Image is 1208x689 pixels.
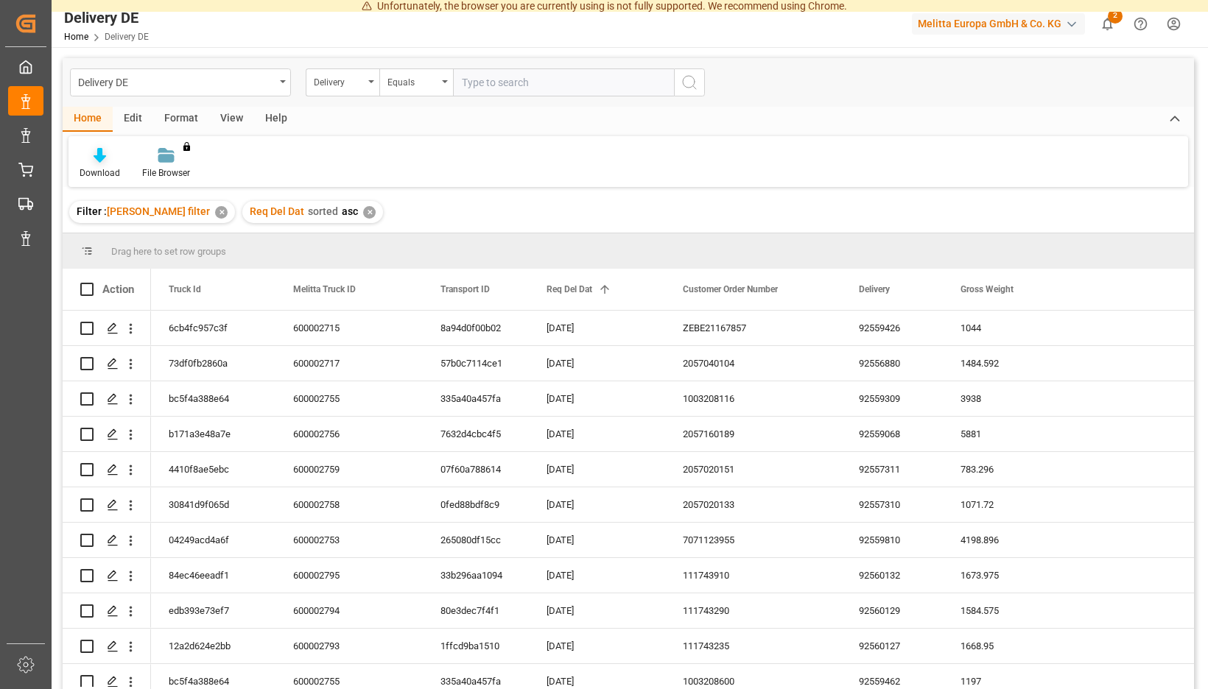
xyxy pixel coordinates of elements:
div: [DATE] [529,487,665,522]
div: 92557311 [841,452,943,487]
div: Action [102,283,134,296]
div: edb393e73ef7 [151,593,275,628]
button: open menu [379,68,453,96]
div: 2057040104 [665,346,841,381]
div: 2057020133 [665,487,841,522]
div: 30841d9f065d [151,487,275,522]
div: 265080df15cc [423,523,529,557]
div: Press SPACE to select this row. [63,417,151,452]
div: 1668.95 [943,629,1090,663]
div: 600002755 [275,381,423,416]
div: 5881 [943,417,1090,451]
div: Melitta Europa GmbH & Co. KG [912,13,1085,35]
div: 600002794 [275,593,423,628]
span: Req Del Dat [250,205,304,217]
div: [DATE] [529,629,665,663]
span: Transport ID [440,284,490,294]
button: Help Center [1124,7,1157,40]
span: Truck Id [169,284,201,294]
div: 07f60a788614 [423,452,529,487]
div: Edit [113,107,153,132]
span: Filter : [77,205,107,217]
div: 84ec46eeadf1 [151,558,275,593]
div: Delivery DE [78,72,275,91]
div: Press SPACE to select this row. [63,629,151,664]
div: View [209,107,254,132]
div: 1003208116 [665,381,841,416]
div: 0fed88bdf8c9 [423,487,529,522]
div: 92560129 [841,593,943,628]
span: sorted [308,205,338,217]
div: [DATE] [529,593,665,628]
div: Help [254,107,298,132]
div: Press SPACE to select this row. [63,381,151,417]
div: 57b0c7114ce1 [423,346,529,381]
div: [DATE] [529,417,665,451]
div: Home [63,107,113,132]
div: 92557310 [841,487,943,522]
a: Home [64,32,88,42]
span: [PERSON_NAME] filter [107,205,210,217]
button: open menu [306,68,379,96]
div: 600002717 [275,346,423,381]
div: 335a40a457fa [423,381,529,416]
span: 2 [1108,9,1123,24]
button: show 2 new notifications [1091,7,1124,40]
div: 73df0fb2860a [151,346,275,381]
div: b171a3e48a7e [151,417,275,451]
span: Melitta Truck ID [293,284,356,294]
span: Customer Order Number [683,284,778,294]
div: 04249acd4a6f [151,523,275,557]
div: 2057160189 [665,417,841,451]
div: Download [80,166,120,180]
div: Press SPACE to select this row. [63,346,151,381]
div: Press SPACE to select this row. [63,311,151,346]
div: Delivery DE [64,7,149,29]
div: 600002795 [275,558,423,593]
span: Delivery [859,284,890,294]
div: 111743290 [665,593,841,628]
div: 92560132 [841,558,943,593]
div: 600002715 [275,311,423,345]
div: Press SPACE to select this row. [63,593,151,629]
div: 4198.896 [943,523,1090,557]
div: 92560127 [841,629,943,663]
div: [DATE] [529,523,665,557]
div: 80e3dec7f4f1 [423,593,529,628]
div: 600002793 [275,629,423,663]
div: 600002758 [275,487,423,522]
div: Equals [387,72,438,89]
div: [DATE] [529,452,665,487]
div: 1673.975 [943,558,1090,593]
button: Melitta Europa GmbH & Co. KG [912,10,1091,38]
span: asc [342,205,358,217]
div: Format [153,107,209,132]
button: search button [674,68,705,96]
div: bc5f4a388e64 [151,381,275,416]
div: 6cb4fc957c3f [151,311,275,345]
div: 1071.72 [943,487,1090,522]
div: Press SPACE to select this row. [63,452,151,487]
div: 92559810 [841,523,943,557]
div: 33b296aa1094 [423,558,529,593]
div: Delivery [314,72,364,89]
div: 92559068 [841,417,943,451]
div: ✕ [363,206,376,219]
div: [DATE] [529,311,665,345]
div: 2057020151 [665,452,841,487]
div: 111743235 [665,629,841,663]
div: 600002759 [275,452,423,487]
div: 7071123955 [665,523,841,557]
div: 4410f8ae5ebc [151,452,275,487]
div: 1484.592 [943,346,1090,381]
div: 600002756 [275,417,423,451]
div: 1044 [943,311,1090,345]
div: Press SPACE to select this row. [63,487,151,523]
div: 1584.575 [943,593,1090,628]
div: 7632d4cbc4f5 [423,417,529,451]
div: 3938 [943,381,1090,416]
div: 92559309 [841,381,943,416]
div: [DATE] [529,346,665,381]
div: ✕ [215,206,228,219]
div: ZEBE21167857 [665,311,841,345]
